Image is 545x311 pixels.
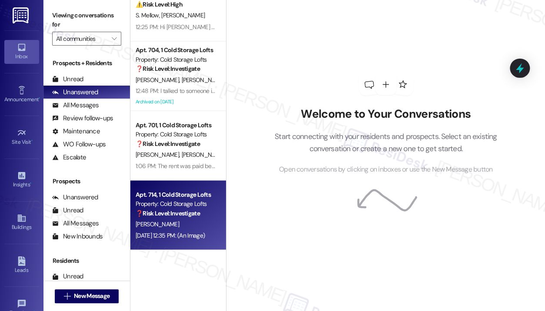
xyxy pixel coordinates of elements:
[64,293,70,300] i: 
[4,40,39,63] a: Inbox
[136,139,200,147] strong: ❓ Risk Level: Investigate
[13,7,30,23] img: ResiDesk Logo
[262,107,510,121] h2: Welcome to Your Conversations
[279,164,492,175] span: Open conversations by clicking on inboxes or use the New Message button
[43,177,130,186] div: Prospects
[52,75,83,84] div: Unread
[4,126,39,149] a: Site Visit •
[52,140,106,149] div: WO Follow-ups
[182,76,225,83] span: [PERSON_NAME]
[136,120,216,129] div: Apt. 701, 1 Cold Storage Lofts
[31,138,33,144] span: •
[52,206,83,215] div: Unread
[52,114,113,123] div: Review follow-ups
[136,190,216,199] div: Apt. 714, 1 Cold Storage Lofts
[4,254,39,277] a: Leads
[52,101,99,110] div: All Messages
[136,64,200,72] strong: ❓ Risk Level: Investigate
[4,211,39,234] a: Buildings
[136,162,266,169] div: 1:06 PM: The rent was paid before 7am this morning
[52,88,98,97] div: Unanswered
[39,95,40,101] span: •
[136,231,205,239] div: [DATE] 12:35 PM: (An Image)
[136,150,182,158] span: [PERSON_NAME]
[55,289,119,303] button: New Message
[136,55,216,64] div: Property: Cold Storage Lofts
[56,32,107,46] input: All communities
[52,193,98,202] div: Unanswered
[52,9,121,32] label: Viewing conversations for
[136,220,179,228] span: [PERSON_NAME]
[30,180,31,186] span: •
[135,96,217,107] div: Archived on [DATE]
[136,86,362,94] div: 12:48 PM: I talked to someone in the office in person [DATE]. And on the phone this morning
[136,45,216,54] div: Apt. 704, 1 Cold Storage Lofts
[136,129,216,139] div: Property: Cold Storage Lofts
[43,59,130,68] div: Prospects + Residents
[52,272,83,281] div: Unread
[74,291,110,301] span: New Message
[136,209,200,217] strong: ❓ Risk Level: Investigate
[182,150,225,158] span: [PERSON_NAME]
[136,0,183,8] strong: ⚠️ Risk Level: High
[52,127,100,136] div: Maintenance
[4,168,39,192] a: Insights •
[136,76,182,83] span: [PERSON_NAME]
[161,11,205,19] span: [PERSON_NAME]
[52,153,86,162] div: Escalate
[52,219,99,228] div: All Messages
[52,232,103,241] div: New Inbounds
[136,11,161,19] span: S. Mellow
[43,256,130,265] div: Residents
[136,199,216,208] div: Property: Cold Storage Lofts
[112,35,116,42] i: 
[262,130,510,155] p: Start connecting with your residents and prospects. Select an existing conversation or create a n...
